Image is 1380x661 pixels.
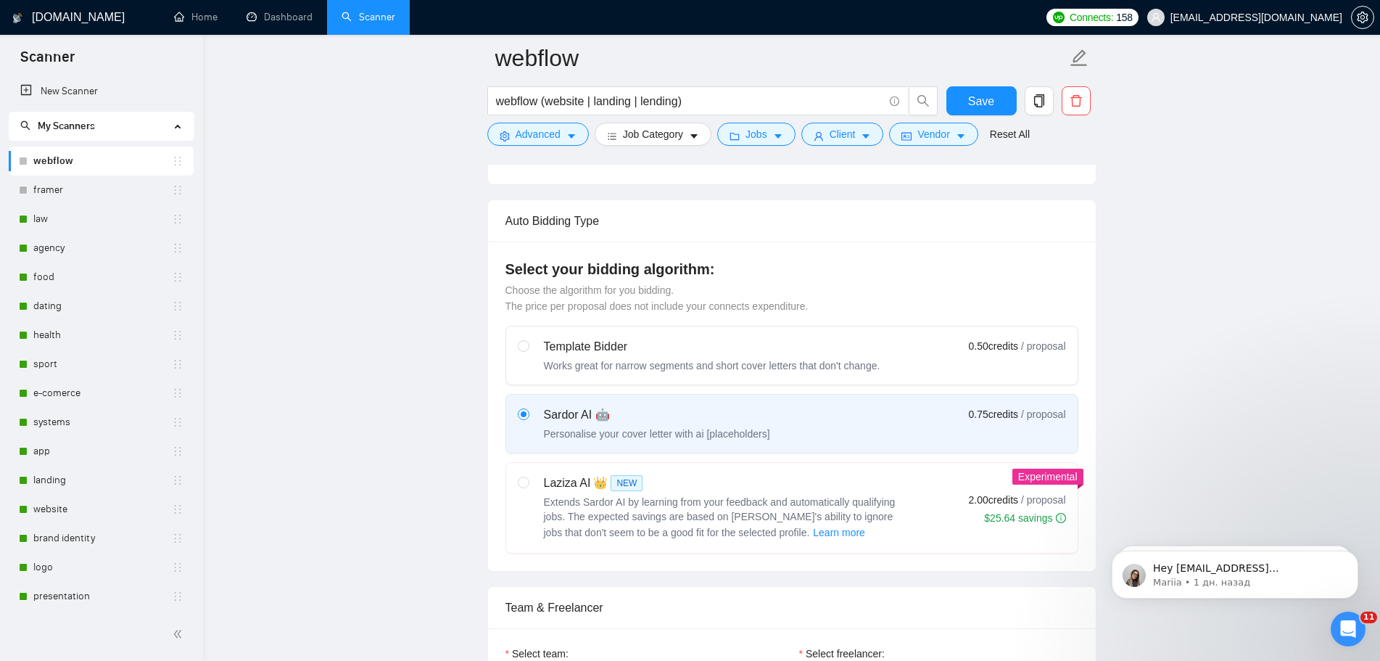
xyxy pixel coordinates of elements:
img: upwork-logo.png [1053,12,1065,23]
span: double-left [173,627,187,641]
li: sport [9,350,194,379]
span: holder [172,591,183,602]
span: search [909,94,937,107]
li: New Scanner [9,77,194,106]
img: logo [12,7,22,30]
a: searchScanner [342,11,395,23]
a: agency [33,234,172,263]
span: info-circle [890,97,899,106]
span: holder [172,562,183,573]
span: holder [172,329,183,341]
span: NEW [611,475,643,491]
span: 158 [1116,9,1132,25]
span: Client [830,126,856,142]
a: law [33,205,172,234]
div: Template Bidder [544,338,880,356]
span: setting [500,131,510,141]
span: holder [172,184,183,196]
li: website [9,495,194,524]
span: holder [172,446,183,457]
li: dating [9,292,194,321]
a: systems [33,408,172,437]
li: health [9,321,194,350]
button: folderJobscaret-down [717,123,796,146]
a: landing [33,466,172,495]
span: / proposal [1021,407,1065,422]
li: app [9,437,194,466]
a: New Scanner [20,77,182,106]
span: / proposal [1021,493,1065,507]
span: setting [1352,12,1373,23]
button: settingAdvancedcaret-down [487,123,589,146]
span: holder [172,475,183,486]
span: delete [1062,94,1090,107]
span: caret-down [689,131,699,141]
a: e-comerce [33,379,172,408]
span: 2.00 credits [969,492,1018,508]
button: barsJob Categorycaret-down [595,123,711,146]
a: Reset All [990,126,1030,142]
span: 0.75 credits [969,406,1018,422]
li: systems [9,408,194,437]
span: 0.50 credits [969,338,1018,354]
a: website [33,495,172,524]
span: holder [172,358,183,370]
span: folder [730,131,740,141]
span: Learn more [813,525,865,541]
div: Works great for narrow segments and short cover letters that don't change. [544,358,880,373]
span: Job Category [623,126,683,142]
span: Connects: [1070,9,1113,25]
div: Team & Freelancer [505,587,1078,628]
button: Save [946,86,1017,115]
span: search [20,120,30,131]
span: holder [172,387,183,399]
button: search [909,86,938,115]
div: Personalise your cover letter with ai [placeholders] [544,427,770,441]
span: holder [172,416,183,428]
li: presentation [9,582,194,611]
span: copy [1025,94,1053,107]
span: Extends Sardor AI by learning from your feedback and automatically qualifying jobs. The expected ... [544,496,896,538]
a: dashboardDashboard [247,11,313,23]
a: health [33,321,172,350]
span: My Scanners [20,120,95,132]
input: Search Freelance Jobs... [496,92,883,110]
span: caret-down [773,131,783,141]
div: Auto Bidding Type [505,200,1078,242]
button: idcardVendorcaret-down [889,123,978,146]
span: idcard [901,131,912,141]
button: setting [1351,6,1374,29]
li: law [9,205,194,234]
a: homeHome [174,11,218,23]
a: setting [1351,12,1374,23]
span: caret-down [566,131,577,141]
span: 11 [1360,612,1377,623]
li: webflow [9,147,194,176]
a: webflow [33,147,172,176]
div: $25.64 savings [984,511,1065,525]
span: info-circle [1056,513,1066,523]
a: logo [33,553,172,582]
span: user [1151,12,1161,22]
span: holder [172,242,183,254]
span: / proposal [1021,339,1065,353]
span: Advanced [516,126,561,142]
span: Save [968,92,994,110]
button: Laziza AI NEWExtends Sardor AI by learning from your feedback and automatically qualifying jobs. ... [812,524,866,541]
span: holder [172,213,183,225]
span: Vendor [917,126,949,142]
span: holder [172,271,183,283]
a: food [33,263,172,292]
div: Sardor AI 🤖 [544,406,770,424]
button: delete [1062,86,1091,115]
span: bars [607,131,617,141]
a: presentation [33,582,172,611]
span: holder [172,155,183,167]
span: user [814,131,824,141]
span: 👑 [593,475,608,492]
span: holder [172,300,183,312]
